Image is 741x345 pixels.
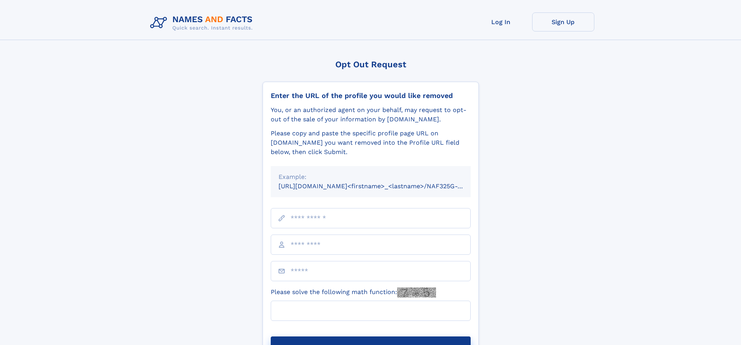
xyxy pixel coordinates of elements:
[271,91,471,100] div: Enter the URL of the profile you would like removed
[532,12,594,32] a: Sign Up
[271,105,471,124] div: You, or an authorized agent on your behalf, may request to opt-out of the sale of your informatio...
[279,172,463,182] div: Example:
[470,12,532,32] a: Log In
[271,287,436,298] label: Please solve the following math function:
[263,60,479,69] div: Opt Out Request
[279,182,485,190] small: [URL][DOMAIN_NAME]<firstname>_<lastname>/NAF325G-xxxxxxxx
[271,129,471,157] div: Please copy and paste the specific profile page URL on [DOMAIN_NAME] you want removed into the Pr...
[147,12,259,33] img: Logo Names and Facts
